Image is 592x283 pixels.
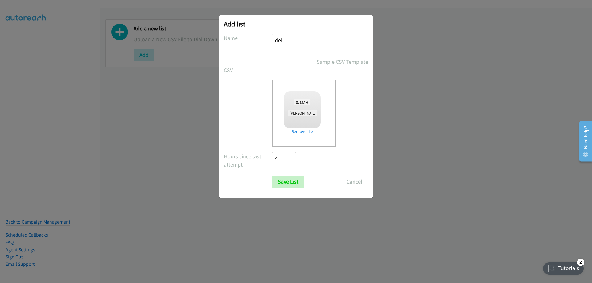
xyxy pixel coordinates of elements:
label: CSV [224,66,272,74]
span: [PERSON_NAME] + Mediacom Dell FY26Q3 SB SRL ISG PANSERVER-STORAGE - AU.csv [288,110,431,116]
a: Sample CSV Template [317,58,368,66]
input: Save List [272,176,304,188]
a: Remove file [284,128,321,135]
h2: Add list [224,20,368,28]
span: MB [294,99,310,105]
iframe: Resource Center [574,117,592,166]
label: Hours since last attempt [224,152,272,169]
iframe: Checklist [539,256,587,278]
button: Cancel [341,176,368,188]
strong: 0.1 [296,99,302,105]
label: Name [224,34,272,42]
